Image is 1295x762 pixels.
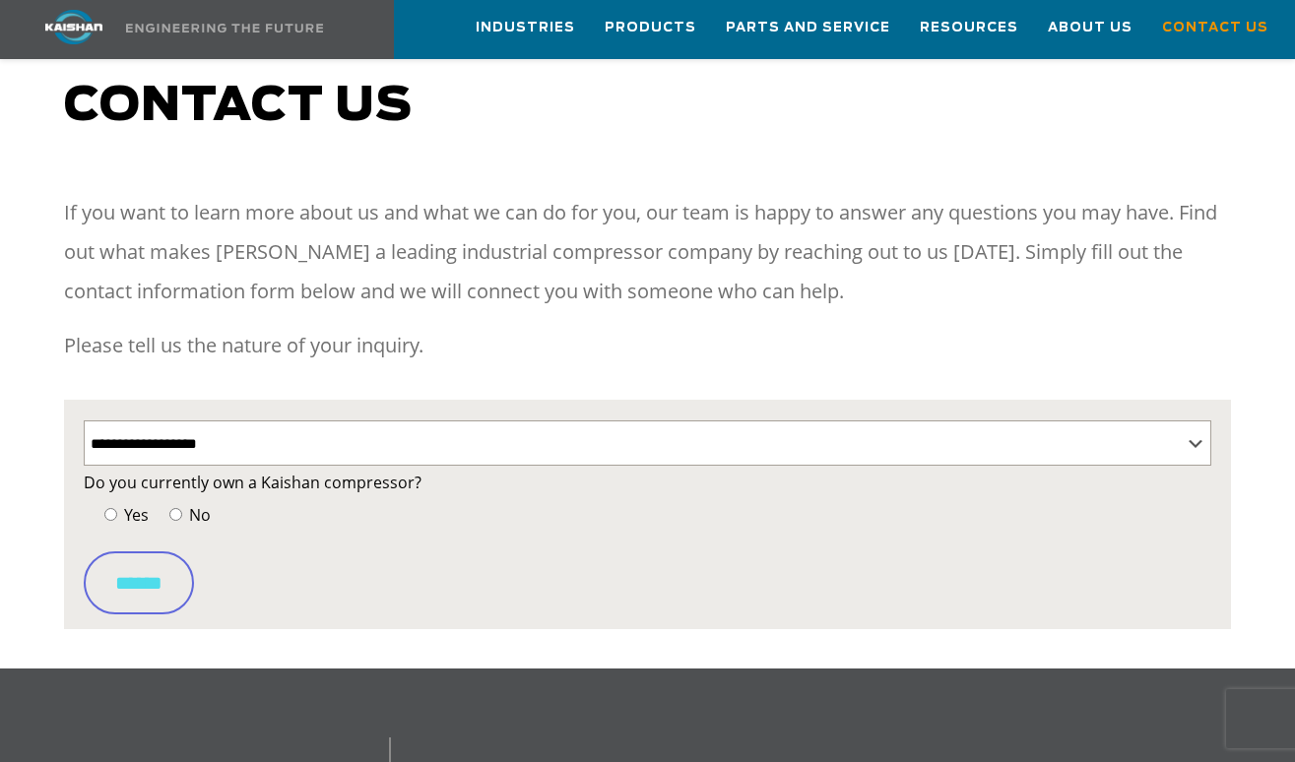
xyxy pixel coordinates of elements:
[1162,17,1268,39] span: Contact Us
[920,1,1018,54] a: Resources
[476,1,575,54] a: Industries
[185,504,211,526] span: No
[605,17,696,39] span: Products
[605,1,696,54] a: Products
[126,24,323,32] img: Engineering the future
[476,17,575,39] span: Industries
[726,1,890,54] a: Parts and Service
[1048,17,1133,39] span: About Us
[1162,1,1268,54] a: Contact Us
[104,508,117,521] input: Yes
[84,469,1212,614] form: Contact form
[64,83,413,130] span: Contact us
[84,469,1212,496] label: Do you currently own a Kaishan compressor?
[726,17,890,39] span: Parts and Service
[64,326,1232,365] p: Please tell us the nature of your inquiry.
[120,504,149,526] span: Yes
[1048,1,1133,54] a: About Us
[64,193,1232,311] p: If you want to learn more about us and what we can do for you, our team is happy to answer any qu...
[920,17,1018,39] span: Resources
[169,508,182,521] input: No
